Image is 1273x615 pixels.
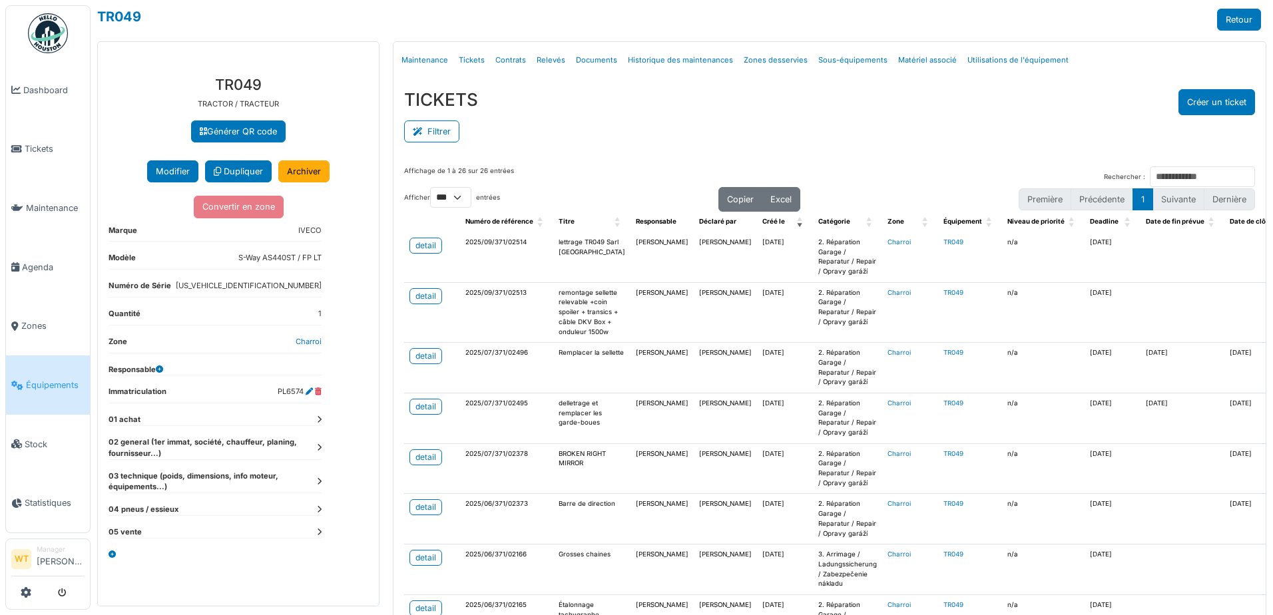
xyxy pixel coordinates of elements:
[415,552,436,564] div: detail
[453,45,490,76] a: Tickets
[694,232,757,282] td: [PERSON_NAME]
[415,290,436,302] div: detail
[6,120,90,179] a: Tickets
[109,280,171,297] dt: Numéro de Série
[1002,232,1085,282] td: n/a
[813,393,882,443] td: 2. Réparation Garage / Reparatur / Repair / Opravy garáží
[757,232,813,282] td: [DATE]
[298,225,322,236] dd: IVECO
[631,282,694,342] td: [PERSON_NAME]
[1002,494,1085,544] td: n/a
[943,550,963,558] a: TR049
[537,212,545,232] span: Numéro de référence: Activate to sort
[943,349,963,356] a: TR049
[6,61,90,120] a: Dashboard
[757,494,813,544] td: [DATE]
[888,500,911,507] a: Charroi
[813,544,882,595] td: 3. Arrimage / Ladungssicherung / Zabezpečenie nákladu
[986,212,994,232] span: Équipement: Activate to sort
[465,218,533,225] span: Numéro de référence
[25,438,85,451] span: Stock
[813,45,893,76] a: Sous-équipements
[1007,218,1065,225] span: Niveau de priorité
[631,393,694,443] td: [PERSON_NAME]
[109,471,322,493] dt: 03 technique (poids, dimensions, info moteur, équipements...)
[415,350,436,362] div: detail
[409,288,442,304] a: detail
[553,393,631,443] td: delletrage et remplacer les garde-boues
[147,160,198,182] button: Modifier
[278,160,330,182] a: Archiver
[757,393,813,443] td: [DATE]
[278,386,322,397] dd: PL6574
[694,282,757,342] td: [PERSON_NAME]
[727,194,754,204] span: Copier
[1085,393,1141,443] td: [DATE]
[888,550,911,558] a: Charroi
[1217,9,1261,31] a: Retour
[1085,443,1141,494] td: [DATE]
[1125,212,1133,232] span: Deadline: Activate to sort
[6,474,90,533] a: Statistiques
[404,120,459,142] button: Filtrer
[37,544,85,554] div: Manager
[460,494,553,544] td: 2025/06/371/02373
[1178,89,1255,115] button: Créer un ticket
[25,142,85,155] span: Tickets
[762,187,800,212] button: Excel
[404,166,514,187] div: Affichage de 1 à 26 sur 26 entrées
[757,343,813,393] td: [DATE]
[866,212,874,232] span: Catégorie: Activate to sort
[318,308,322,319] dd: 1
[888,399,911,407] a: Charroi
[1208,212,1216,232] span: Date de fin prévue: Activate to sort
[1069,212,1077,232] span: Niveau de priorité: Activate to sort
[943,238,963,246] a: TR049
[415,401,436,413] div: detail
[109,76,368,93] h3: TR049
[460,544,553,595] td: 2025/06/371/02166
[109,504,322,515] dt: 04 pneus / essieux
[1090,218,1119,225] span: Deadline
[37,544,85,573] li: [PERSON_NAME]
[694,443,757,494] td: [PERSON_NAME]
[11,544,85,576] a: WT Manager[PERSON_NAME]
[571,45,623,76] a: Documents
[631,443,694,494] td: [PERSON_NAME]
[1133,188,1153,210] button: 1
[762,218,785,225] span: Créé le
[26,202,85,214] span: Maintenance
[176,280,322,292] dd: [US_VEHICLE_IDENTIFICATION_NUMBER]
[109,99,368,110] p: TRACTOR / TRACTEUR
[109,437,322,459] dt: 02 general (1er immat, société, chauffeur, planing, fournisseur...)
[409,550,442,566] a: detail
[694,393,757,443] td: [PERSON_NAME]
[813,282,882,342] td: 2. Réparation Garage / Reparatur / Repair / Opravy garáží
[109,364,163,375] dt: Responsable
[109,336,127,353] dt: Zone
[1146,218,1204,225] span: Date de fin prévue
[415,451,436,463] div: detail
[559,218,575,225] span: Titre
[631,494,694,544] td: [PERSON_NAME]
[460,282,553,342] td: 2025/09/371/02513
[770,194,792,204] span: Excel
[97,9,141,25] a: TR049
[818,218,850,225] span: Catégorie
[813,232,882,282] td: 2. Réparation Garage / Reparatur / Repair / Opravy garáží
[738,45,813,76] a: Zones desservies
[636,218,676,225] span: Responsable
[615,212,623,232] span: Titre: Activate to sort
[553,343,631,393] td: Remplacer la sellette
[922,212,930,232] span: Zone: Activate to sort
[6,238,90,297] a: Agenda
[415,602,436,614] div: detail
[888,218,904,225] span: Zone
[109,386,166,403] dt: Immatriculation
[296,337,322,346] a: Charroi
[460,443,553,494] td: 2025/07/371/02378
[1141,343,1224,393] td: [DATE]
[109,225,137,242] dt: Marque
[25,497,85,509] span: Statistiques
[962,45,1074,76] a: Utilisations de l'équipement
